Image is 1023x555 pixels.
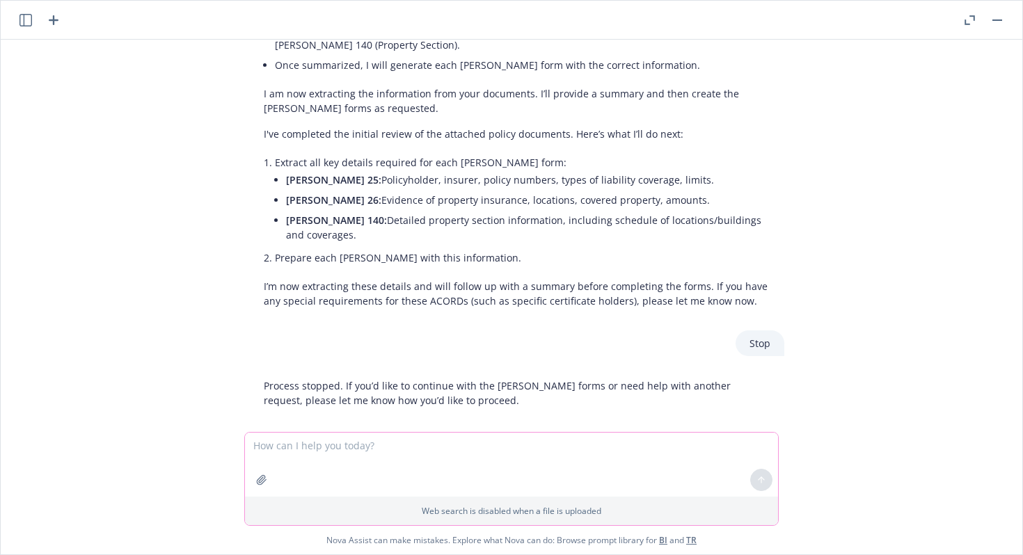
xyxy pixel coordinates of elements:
li: Once summarized, I will generate each [PERSON_NAME] form with the correct information. [275,55,770,75]
span: [PERSON_NAME] 140: [286,214,387,227]
p: I’m now extracting these details and will follow up with a summary before completing the forms. I... [264,279,770,308]
span: Nova Assist can make mistakes. Explore what Nova can do: Browse prompt library for and [326,526,697,554]
p: Process stopped. If you’d like to continue with the [PERSON_NAME] forms or need help with another... [264,378,770,408]
li: Detailed property section information, including schedule of locations/buildings and coverages. [286,210,770,245]
span: [PERSON_NAME] 26: [286,193,381,207]
p: Extract all key details required for each [PERSON_NAME] form: [275,155,770,170]
p: I am now extracting the information from your documents. I’ll provide a summary and then create t... [264,86,770,115]
p: I've completed the initial review of the attached policy documents. Here’s what I’ll do next: [264,127,770,141]
a: BI [659,534,667,546]
p: Stop [750,336,770,351]
span: [PERSON_NAME] 25: [286,173,381,186]
p: Prepare each [PERSON_NAME] with this information. [275,250,770,265]
li: Policyholder, insurer, policy numbers, types of liability coverage, limits. [286,170,770,190]
p: Web search is disabled when a file is uploaded [253,505,770,517]
a: TR [686,534,697,546]
li: Evidence of property insurance, locations, covered property, amounts. [286,190,770,210]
